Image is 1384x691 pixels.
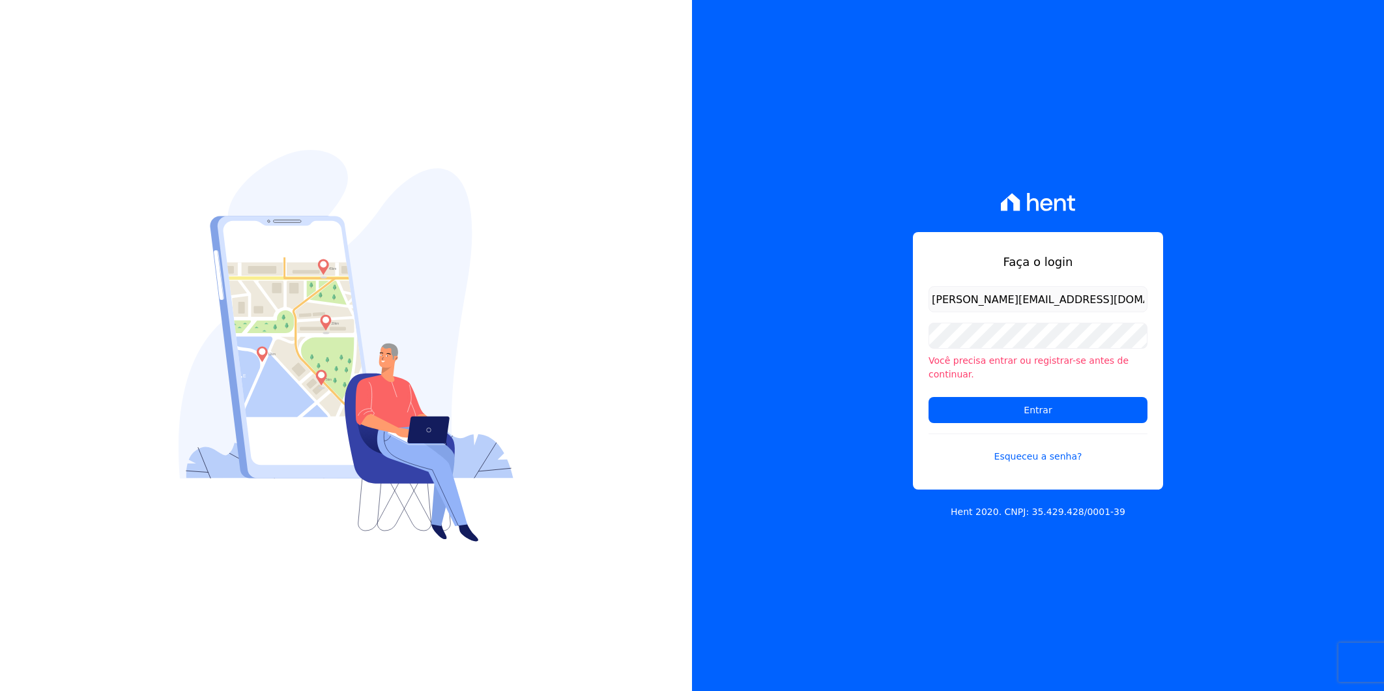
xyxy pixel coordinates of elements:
[179,150,513,542] img: Login
[929,397,1147,423] input: Entrar
[951,505,1125,519] p: Hent 2020. CNPJ: 35.429.428/0001-39
[929,253,1147,271] h1: Faça o login
[929,286,1147,312] input: Email
[929,354,1147,381] li: Você precisa entrar ou registrar-se antes de continuar.
[929,434,1147,463] a: Esqueceu a senha?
